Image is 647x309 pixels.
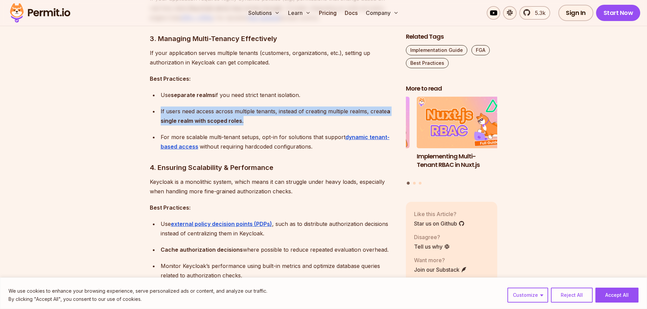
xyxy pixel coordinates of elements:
img: Implementing Multi-Tenant RBAC in Nuxt.js [417,97,508,149]
button: Customize [507,288,548,303]
h3: 4. Ensuring Scalability & Performance [150,162,395,173]
a: Start Now [596,5,641,21]
strong: separate realms [171,92,215,98]
strong: dynamic [345,134,368,140]
span: 5.3k [531,9,545,17]
li: 3 of 3 [318,97,410,178]
a: FGA [471,45,490,55]
button: Solutions [246,6,283,20]
div: where possible to reduce repeated evaluation overhead. [161,245,395,254]
button: Accept All [595,288,639,303]
div: Use if you need strict tenant isolation. [161,90,395,100]
h3: How to Use JWTs for Authorization: Best Practices and Common Mistakes [318,152,410,177]
strong: Best Practices: [150,75,191,82]
a: Best Practices [406,58,449,68]
div: If users need access across multiple tenants, instead of creating multiple realms, create . [161,107,395,125]
p: We use cookies to enhance your browsing experience, serve personalized ads or content, and analyz... [8,287,267,295]
h3: Implementing Multi-Tenant RBAC in Nuxt.js [417,152,508,169]
div: For more scalable multi-tenant setups, opt-in for solutions that support without requiring hardco... [161,132,395,151]
p: If your application serves multiple tenants (customers, organizations, etc.), setting up authoriz... [150,48,395,67]
div: Use , such as to distribute authorization decisions instead of centralizing them in Keycloak. [161,219,395,238]
a: Docs [342,6,360,20]
strong: Best Practices: [150,204,191,211]
a: Implementation Guide [406,45,467,55]
a: Implementing Multi-Tenant RBAC in Nuxt.jsImplementing Multi-Tenant RBAC in Nuxt.js [417,97,508,178]
a: 5.3k [519,6,550,20]
li: 1 of 3 [417,97,508,178]
a: Star us on Github [414,219,465,228]
a: Sign In [558,5,593,21]
a: Join our Substack [414,266,467,274]
button: Go to slide 3 [419,182,421,185]
p: Like this Article? [414,210,465,218]
a: external policy decision points (PDPs) [171,220,272,227]
button: Go to slide 1 [407,182,410,185]
div: Posts [406,97,498,186]
p: By clicking "Accept All", you consent to our use of cookies. [8,295,267,303]
p: Keycloak is a monolithic system, which means it can struggle under heavy loads, especially when h... [150,177,395,196]
a: Tell us why [414,243,450,251]
strong: Cache authorization decisions [161,246,243,253]
button: Company [363,6,401,20]
img: How to Use JWTs for Authorization: Best Practices and Common Mistakes [318,97,410,149]
button: Go to slide 2 [413,182,416,185]
div: Monitor Keycloak’s performance using built-in metrics and optimize database queries related to au... [161,261,395,280]
h3: 3. Managing Multi-Tenancy Effectively [150,33,395,44]
p: Want more? [414,256,467,264]
h2: Related Tags [406,33,498,41]
button: Reject All [551,288,593,303]
a: Pricing [316,6,339,20]
button: Learn [285,6,313,20]
p: Disagree? [414,233,450,241]
img: Permit logo [7,1,73,24]
h2: Where Keycloak Built-in Authorization Might Not Be Enough? [150,268,395,306]
h2: More to read [406,84,498,93]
